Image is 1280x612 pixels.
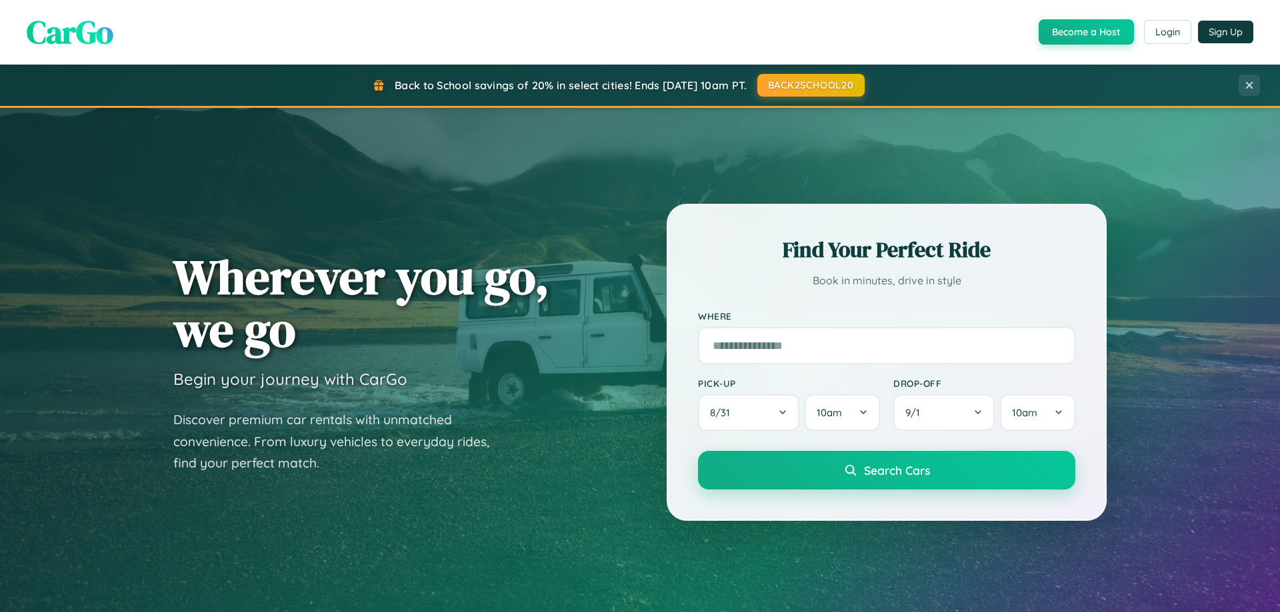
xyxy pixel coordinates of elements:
h1: Wherever you go, we go [173,250,549,356]
button: 8/31 [698,394,799,431]
button: Sign Up [1198,21,1253,43]
label: Drop-off [893,378,1075,389]
span: 10am [1012,406,1037,419]
button: Search Cars [698,451,1075,489]
h3: Begin your journey with CarGo [173,369,407,389]
button: Login [1144,20,1191,44]
button: BACK2SCHOOL20 [757,74,865,97]
button: Become a Host [1039,19,1134,45]
p: Discover premium car rentals with unmatched convenience. From luxury vehicles to everyday rides, ... [173,409,507,474]
span: Search Cars [864,463,930,477]
button: 9/1 [893,394,995,431]
span: Back to School savings of 20% in select cities! Ends [DATE] 10am PT. [395,79,747,92]
label: Where [698,310,1075,322]
span: 8 / 31 [710,406,737,419]
p: Book in minutes, drive in style [698,271,1075,290]
label: Pick-up [698,378,880,389]
button: 10am [1000,394,1075,431]
h2: Find Your Perfect Ride [698,235,1075,264]
button: 10am [805,394,880,431]
span: 9 / 1 [905,406,927,419]
span: 10am [817,406,842,419]
span: CarGo [27,10,113,54]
